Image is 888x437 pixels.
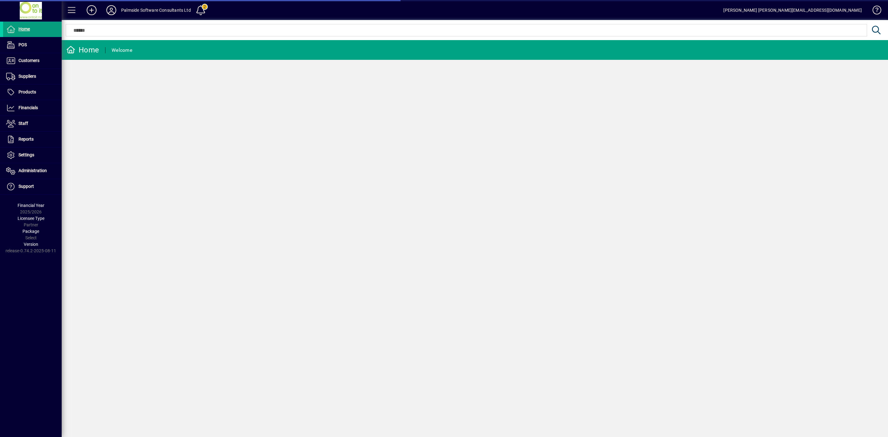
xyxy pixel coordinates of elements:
[101,5,121,16] button: Profile
[18,89,36,94] span: Products
[82,5,101,16] button: Add
[18,137,34,142] span: Reports
[23,229,39,234] span: Package
[3,69,62,84] a: Suppliers
[3,116,62,131] a: Staff
[723,5,862,15] div: [PERSON_NAME] [PERSON_NAME][EMAIL_ADDRESS][DOMAIN_NAME]
[3,85,62,100] a: Products
[18,74,36,79] span: Suppliers
[3,100,62,116] a: Financials
[112,45,132,55] div: Welcome
[868,1,880,21] a: Knowledge Base
[18,27,30,31] span: Home
[66,45,99,55] div: Home
[3,163,62,179] a: Administration
[3,179,62,194] a: Support
[18,184,34,189] span: Support
[18,152,34,157] span: Settings
[18,58,39,63] span: Customers
[18,42,27,47] span: POS
[121,5,191,15] div: Palmside Software Consultants Ltd
[18,168,47,173] span: Administration
[24,242,38,247] span: Version
[3,37,62,53] a: POS
[18,216,44,221] span: Licensee Type
[3,147,62,163] a: Settings
[3,132,62,147] a: Reports
[3,53,62,68] a: Customers
[18,105,38,110] span: Financials
[18,203,44,208] span: Financial Year
[18,121,28,126] span: Staff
